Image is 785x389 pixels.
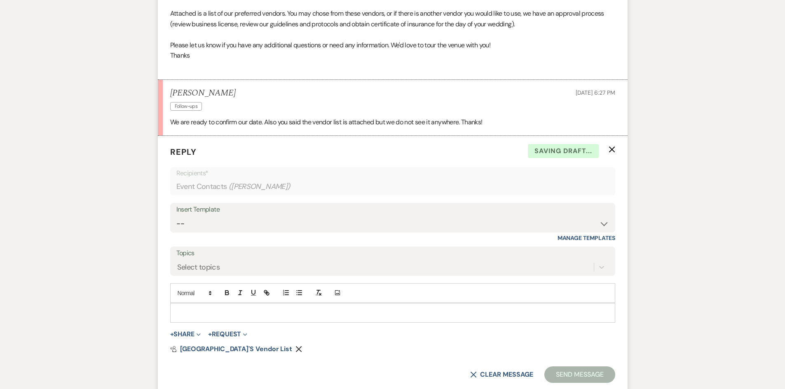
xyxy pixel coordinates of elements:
span: [GEOGRAPHIC_DATA]'s Vendor List [180,345,293,353]
div: Event Contacts [176,179,609,195]
p: Please let us know if you have any additional questions or need any information. We'd love to tou... [170,40,615,51]
p: Recipients* [176,168,609,179]
a: [GEOGRAPHIC_DATA]'s Vendor List [170,346,293,352]
p: We are ready to confirm our date. Also you said the vendor list is attached but we do not see it ... [170,117,615,128]
a: Manage Templates [558,234,615,242]
span: + [208,331,212,338]
button: Request [208,331,247,338]
button: Share [170,331,201,338]
button: Clear message [470,371,533,378]
span: + [170,331,174,338]
span: Saving draft... [528,144,599,158]
span: [DATE] 6:27 PM [576,89,615,96]
div: Select topics [177,261,220,273]
h5: [PERSON_NAME] [170,88,236,98]
p: Thanks [170,50,615,61]
label: Topics [176,247,609,259]
span: Follow-ups [170,102,202,111]
div: Insert Template [176,204,609,216]
button: Send Message [544,366,615,383]
p: Attached is a list of our preferred vendors. You may chose from these vendors, or if there is ano... [170,8,615,29]
span: Reply [170,147,197,157]
span: ( [PERSON_NAME] ) [229,181,291,192]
